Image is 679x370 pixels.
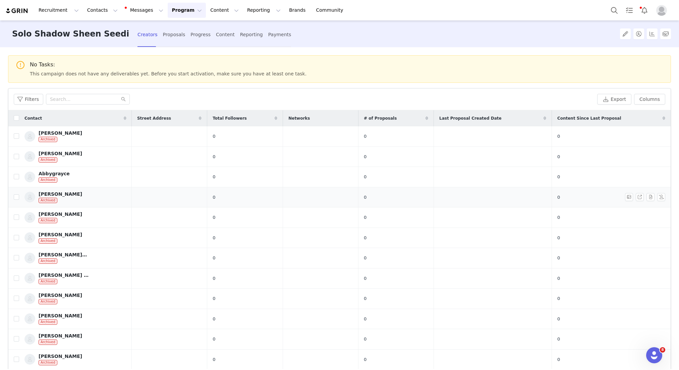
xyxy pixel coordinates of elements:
span: 0 [557,235,560,241]
span: 0 [364,295,366,302]
img: a597c261-f6f7-4e10-83eb-93608b2e5848--s.jpg [24,212,35,223]
div: GRIN [22,161,34,168]
button: Tickets [90,209,134,236]
span: Archived [39,258,57,264]
img: Jesse avatar [7,86,15,94]
button: Export [597,94,631,105]
div: Content [216,26,235,44]
span: Content Since Last Proposal [557,115,621,121]
img: Jesse avatar [7,111,15,119]
button: Filters [14,94,43,105]
span: Total Followers [213,115,247,121]
a: [PERSON_NAME]Archived [24,151,126,163]
a: [PERSON_NAME]Archived [24,211,126,224]
div: • 3h ago [64,37,83,44]
span: 0 [364,356,366,363]
span: 0 [364,133,366,140]
img: Profile image for John [8,27,21,41]
a: Brands [285,3,312,18]
div: GRIN [22,62,34,69]
span: 8 [660,347,665,353]
span: Archived [39,279,57,284]
div: [PERSON_NAME] [24,186,63,193]
a: [PERSON_NAME]Archived [24,191,126,203]
button: Profile [652,5,674,16]
a: [PERSON_NAME]Archived [24,130,126,142]
img: Chriscely avatar [10,106,18,114]
span: 0 [213,214,215,221]
span: 0 [213,275,215,282]
span: 0 [557,133,560,140]
span: This campaign does not have any deliverables yet. Before you start activation, make sure you have... [30,70,666,77]
div: [PERSON_NAME] [39,354,82,359]
a: [PERSON_NAME]Archived [24,232,126,244]
img: 99d948e1-11e9-468f-8900-306a6dc804dd--s.jpg [24,354,35,365]
button: Content [206,3,243,18]
button: Messages [45,209,89,236]
i: icon: search [121,97,126,102]
a: [PERSON_NAME]Archived [24,354,126,366]
span: Archived [39,198,57,203]
span: 0 [213,295,215,302]
img: 3507cee3-0e53-4b70-88fb-9cbabec801b7--s.jpg [24,192,35,202]
span: Tickets [104,226,120,231]
span: 0 [557,356,560,363]
span: 0 [557,194,560,201]
span: 0 [364,174,366,180]
img: grin logo [5,8,29,14]
button: Messages [122,3,167,18]
span: 0 [557,316,560,322]
button: Contacts [83,3,122,18]
span: 0 [213,255,215,261]
img: Darlene avatar [12,61,20,69]
div: [PERSON_NAME] [39,211,82,217]
span: 0 [364,235,366,241]
div: [PERSON_NAME] [39,191,82,197]
div: [PERSON_NAME] [39,232,82,237]
div: Reporting [240,26,263,44]
div: Creators [137,26,158,44]
span: 0 [213,194,215,201]
span: 0 [557,214,560,221]
span: 0 [364,255,366,261]
div: Close [118,3,130,15]
input: Search... [46,94,130,105]
img: Darlene avatar [12,111,20,119]
div: • [DATE] [35,112,54,119]
span: Archived [39,238,57,244]
button: Search [607,3,622,18]
span: 0 [213,235,215,241]
div: [PERSON_NAME] [24,37,63,44]
h3: Solo Shadow Sheen Seeding [12,20,129,48]
div: [PERSON_NAME][GEOGRAPHIC_DATA] [39,252,89,257]
div: [PERSON_NAME] [39,130,82,136]
div: • [DATE] [35,161,54,168]
span: 0 [213,316,215,322]
div: [PERSON_NAME] [24,136,63,143]
span: Networks [288,115,310,121]
img: Profile image for Emily [8,130,21,143]
span: 0 [364,275,366,282]
div: • [DATE] [35,62,54,69]
img: a15c2106-4ea9-4157-be77-faa7920f3462--s.jpg [24,151,35,162]
span: 0 [364,214,366,221]
span: Archived [39,218,57,223]
i: icon: exclamation-circle [16,61,24,69]
span: 0 [557,275,560,282]
span: Archived [39,157,57,163]
button: Notifications [637,3,652,18]
span: Customer Ticket [31,23,69,30]
a: Tasks [622,3,637,18]
div: [PERSON_NAME] [39,151,82,156]
div: • [DATE] [35,87,54,94]
span: 0 [213,153,215,160]
span: # of Proposals [364,115,397,121]
span: Home [15,226,29,231]
span: 0 [213,133,215,140]
img: 6dd8706a-e9d2-42d1-9c32-218cdb6cf9f2--s.jpg [24,172,35,182]
span: 0 [557,255,560,261]
img: Chriscely avatar [10,56,18,64]
span: Last Proposal Created Date [439,115,502,121]
div: Progress [190,26,211,44]
div: Proposals [163,26,185,44]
